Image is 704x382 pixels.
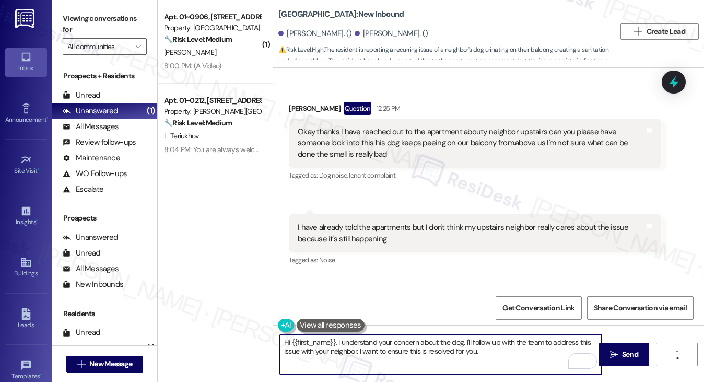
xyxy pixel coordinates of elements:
[164,106,261,117] div: Property: [PERSON_NAME][GEOGRAPHIC_DATA]
[620,23,699,40] button: Create Lead
[496,296,581,320] button: Get Conversation Link
[89,358,132,369] span: New Message
[63,279,123,290] div: New Inbounds
[673,351,681,359] i: 
[63,343,118,354] div: Unanswered
[319,256,335,264] span: Noise
[280,335,602,374] textarea: To enrich screen reader interactions, please activate Accessibility in Grammarly extension settings
[164,11,261,22] div: Apt. 01~0906, [STREET_ADDRESS][PERSON_NAME]
[52,71,157,82] div: Prospects + Residents
[164,61,221,71] div: 8:00 PM: (A Video)
[66,356,144,373] button: New Message
[278,28,352,39] div: [PERSON_NAME]. ()
[298,222,644,245] div: I have already told the apartments but I don't think my upstairs neighbor really cares about the ...
[144,340,157,356] div: (1)
[135,42,141,51] i: 
[63,232,118,243] div: Unanswered
[319,171,348,180] span: Dog noise ,
[355,28,428,39] div: [PERSON_NAME]. ()
[344,102,371,115] div: Question
[5,151,47,179] a: Site Visit •
[63,248,100,259] div: Unread
[63,184,103,195] div: Escalate
[36,217,38,224] span: •
[63,90,100,101] div: Unread
[5,305,47,333] a: Leads
[46,114,48,122] span: •
[5,253,47,282] a: Buildings
[298,126,644,160] div: Okay thanks I have reached out to the apartment abouty neighbor upstairs can you please have some...
[164,22,261,33] div: Property: [GEOGRAPHIC_DATA]
[164,34,232,44] strong: 🔧 Risk Level: Medium
[67,38,130,55] input: All communities
[634,27,642,36] i: 
[278,44,615,89] span: : The resident is reporting a recurring issue of a neighbor's dog urinating on their balcony, cre...
[289,252,661,268] div: Tagged as:
[38,166,39,173] span: •
[278,9,404,20] b: [GEOGRAPHIC_DATA]: New Inbound
[63,121,119,132] div: All Messages
[164,145,273,154] div: 8:04 PM: You are always welcome :)
[622,349,638,360] span: Send
[63,137,136,148] div: Review follow-ups
[164,118,232,128] strong: 🔧 Risk Level: Medium
[289,168,661,183] div: Tagged as:
[5,202,47,230] a: Insights •
[15,9,37,28] img: ResiDesk Logo
[144,103,157,119] div: (1)
[289,102,661,119] div: [PERSON_NAME]
[63,153,120,164] div: Maintenance
[610,351,618,359] i: 
[587,296,694,320] button: Share Conversation via email
[374,103,401,114] div: 12:25 PM
[594,303,687,314] span: Share Conversation via email
[502,303,574,314] span: Get Conversation Link
[348,171,396,180] span: Tenant complaint
[164,48,216,57] span: [PERSON_NAME]
[52,308,157,319] div: Residents
[164,95,261,106] div: Apt. 01~0212, [STREET_ADDRESS][PERSON_NAME]
[40,371,42,378] span: •
[63,10,147,38] label: Viewing conversations for
[52,213,157,224] div: Prospects
[77,360,85,368] i: 
[63,106,118,117] div: Unanswered
[647,26,685,37] span: Create Lead
[599,343,650,366] button: Send
[63,168,127,179] div: WO Follow-ups
[63,263,119,274] div: All Messages
[164,131,199,141] span: L. Teriukhov
[278,45,323,54] strong: ⚠️ Risk Level: High
[5,48,47,76] a: Inbox
[63,327,100,338] div: Unread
